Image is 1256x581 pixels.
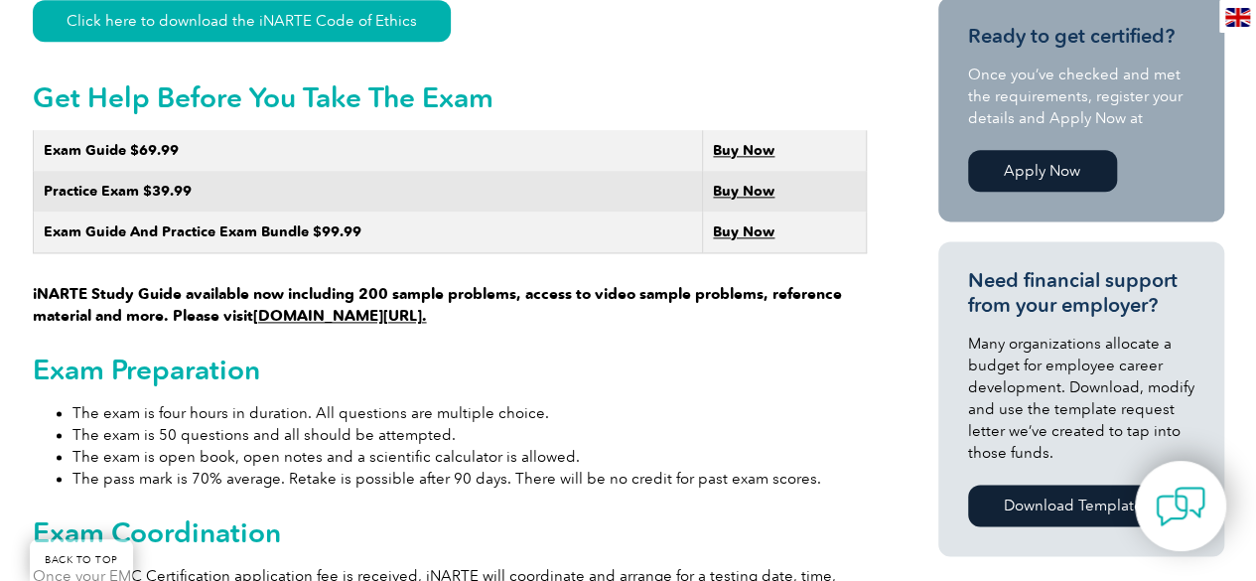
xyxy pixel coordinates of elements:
p: Once you’ve checked and met the requirements, register your details and Apply Now at [968,64,1194,129]
li: The exam is open book, open notes and a scientific calculator is allowed. [72,446,867,468]
a: [DOMAIN_NAME][URL]. [253,307,427,325]
strong: Practice Exam $39.99 [44,183,192,200]
li: The pass mark is 70% average. Retake is possible after 90 days. There will be no credit for past ... [72,468,867,490]
h2: Get Help Before You Take The Exam [33,81,867,113]
h2: Exam Preparation [33,354,867,385]
h3: Ready to get certified? [968,24,1194,49]
a: Buy Now [713,183,774,200]
li: The exam is 50 questions and all should be attempted. [72,424,867,446]
a: Buy Now [713,223,774,240]
img: contact-chat.png [1156,482,1205,531]
a: Download Template [968,485,1180,526]
strong: Exam Guide $69.99 [44,142,179,159]
p: Many organizations allocate a budget for employee career development. Download, modify and use th... [968,333,1194,464]
h2: Exam Coordination [33,516,867,548]
strong: iNARTE Study Guide available now including 200 sample problems, access to video sample problems, ... [33,285,842,325]
a: Buy Now [713,142,774,159]
li: The exam is four hours in duration. All questions are multiple choice. [72,402,867,424]
strong: Exam Guide And Practice Exam Bundle $99.99 [44,223,361,240]
img: en [1225,8,1250,27]
a: BACK TO TOP [30,539,133,581]
h3: Need financial support from your employer? [968,268,1194,318]
a: Apply Now [968,150,1117,192]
